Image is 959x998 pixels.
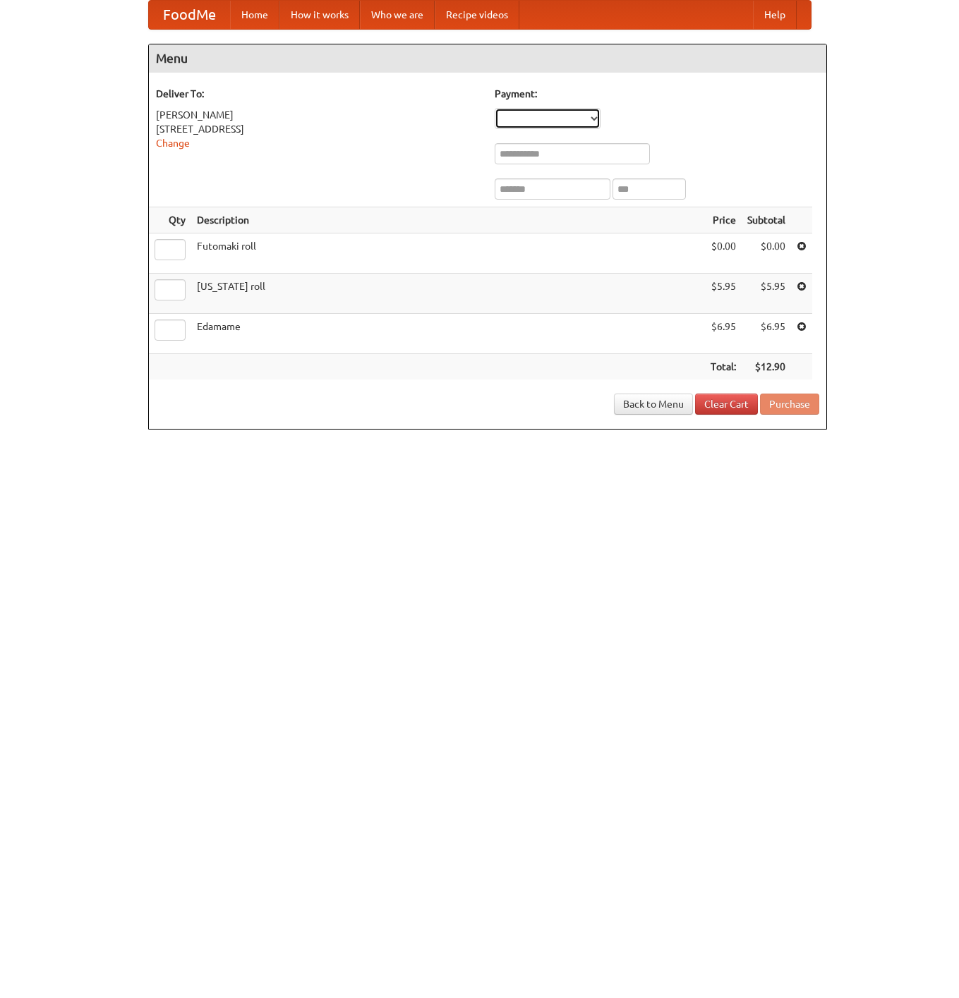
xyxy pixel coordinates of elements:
a: Recipe videos [435,1,519,29]
td: Edamame [191,314,705,354]
td: $0.00 [742,233,791,274]
th: Qty [149,207,191,233]
a: How it works [279,1,360,29]
div: [STREET_ADDRESS] [156,122,481,136]
h4: Menu [149,44,826,73]
a: Clear Cart [695,394,758,415]
div: [PERSON_NAME] [156,108,481,122]
h5: Payment: [495,87,819,101]
th: Subtotal [742,207,791,233]
td: Futomaki roll [191,233,705,274]
h5: Deliver To: [156,87,481,101]
a: Back to Menu [614,394,693,415]
th: Total: [705,354,742,380]
td: $0.00 [705,233,742,274]
th: Price [705,207,742,233]
button: Purchase [760,394,819,415]
a: Home [230,1,279,29]
th: $12.90 [742,354,791,380]
a: FoodMe [149,1,230,29]
td: $6.95 [742,314,791,354]
td: $6.95 [705,314,742,354]
th: Description [191,207,705,233]
a: Who we are [360,1,435,29]
a: Change [156,138,190,149]
a: Help [753,1,797,29]
td: $5.95 [742,274,791,314]
td: [US_STATE] roll [191,274,705,314]
td: $5.95 [705,274,742,314]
